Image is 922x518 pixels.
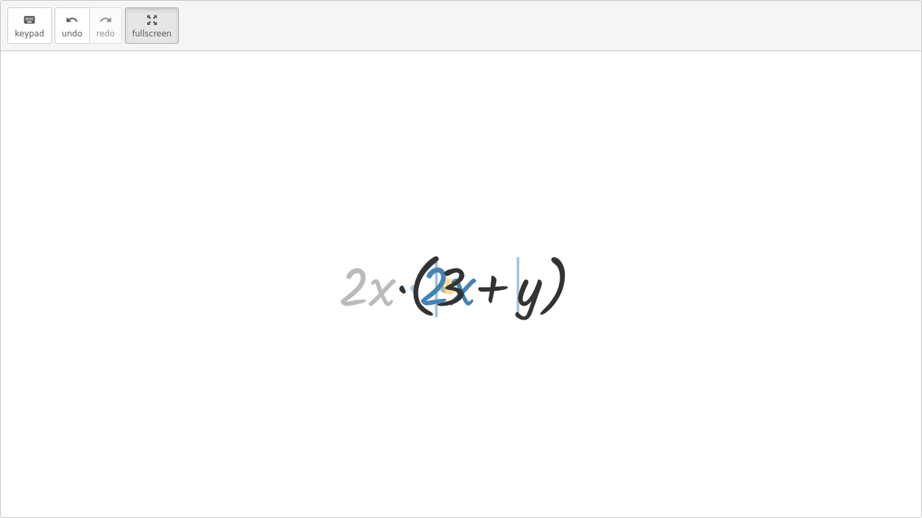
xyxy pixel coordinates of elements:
[15,29,45,38] span: keypad
[97,29,115,38] span: redo
[62,29,82,38] span: undo
[89,7,122,44] button: redoredo
[65,12,78,28] i: undo
[132,29,171,38] span: fullscreen
[99,12,112,28] i: redo
[55,7,90,44] button: undoundo
[7,7,52,44] button: keyboardkeypad
[23,12,36,28] i: keyboard
[125,7,179,44] button: fullscreen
